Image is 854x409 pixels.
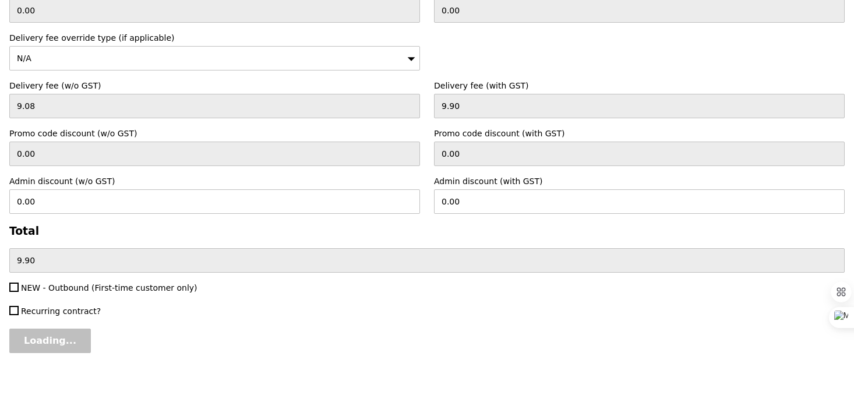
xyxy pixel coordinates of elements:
[9,32,420,44] label: Delivery fee override type (if applicable)
[21,283,197,292] span: NEW - Outbound (First-time customer only)
[434,80,845,91] label: Delivery fee (with GST)
[9,329,91,353] input: Loading...
[434,128,845,139] label: Promo code discount (with GST)
[9,175,420,187] label: Admin discount (w/o GST)
[9,128,420,139] label: Promo code discount (w/o GST)
[9,80,420,91] label: Delivery fee (w/o GST)
[9,225,845,237] h3: Total
[17,54,31,63] span: N/A
[9,283,19,292] input: NEW - Outbound (First-time customer only)
[9,306,19,315] input: Recurring contract?
[21,306,101,316] span: Recurring contract?
[434,175,845,187] label: Admin discount (with GST)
